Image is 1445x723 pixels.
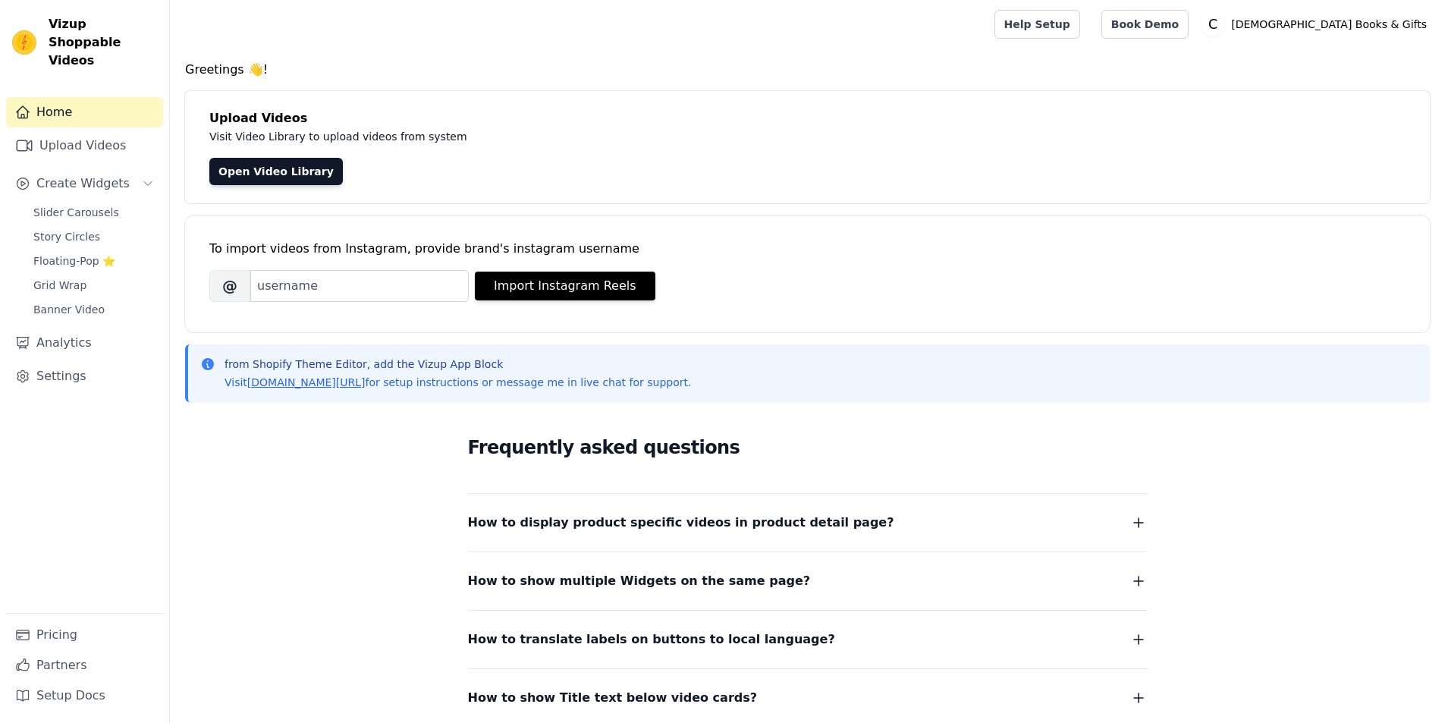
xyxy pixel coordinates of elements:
[33,229,100,244] span: Story Circles
[468,512,1148,533] button: How to display product specific videos in product detail page?
[6,650,163,681] a: Partners
[468,571,1148,592] button: How to show multiple Widgets on the same page?
[24,202,163,223] a: Slider Carousels
[33,205,119,220] span: Slider Carousels
[6,97,163,127] a: Home
[1101,10,1189,39] a: Book Demo
[1208,17,1217,32] text: C
[24,226,163,247] a: Story Circles
[468,687,758,709] span: How to show Title text below video cards?
[209,158,343,185] a: Open Video Library
[6,681,163,711] a: Setup Docs
[247,376,366,388] a: [DOMAIN_NAME][URL]
[468,432,1148,463] h2: Frequently asked questions
[33,253,115,269] span: Floating-Pop ⭐
[468,512,894,533] span: How to display product specific videos in product detail page?
[475,272,655,300] button: Import Instagram Reels
[33,302,105,317] span: Banner Video
[33,278,86,293] span: Grid Wrap
[24,275,163,296] a: Grid Wrap
[468,629,835,650] span: How to translate labels on buttons to local language?
[12,30,36,55] img: Vizup
[24,250,163,272] a: Floating-Pop ⭐
[209,240,1406,258] div: To import videos from Instagram, provide brand's instagram username
[209,270,250,302] span: @
[209,109,1406,127] h4: Upload Videos
[468,687,1148,709] button: How to show Title text below video cards?
[6,328,163,358] a: Analytics
[994,10,1080,39] a: Help Setup
[209,127,889,146] p: Visit Video Library to upload videos from system
[225,357,691,372] p: from Shopify Theme Editor, add the Vizup App Block
[1225,11,1433,38] p: [DEMOGRAPHIC_DATA] Books & Gifts
[468,629,1148,650] button: How to translate labels on buttons to local language?
[36,174,130,193] span: Create Widgets
[6,620,163,650] a: Pricing
[250,270,469,302] input: username
[1201,11,1433,38] button: C [DEMOGRAPHIC_DATA] Books & Gifts
[225,375,691,390] p: Visit for setup instructions or message me in live chat for support.
[185,61,1430,79] h4: Greetings 👋!
[6,130,163,161] a: Upload Videos
[6,168,163,199] button: Create Widgets
[468,571,811,592] span: How to show multiple Widgets on the same page?
[49,15,157,70] span: Vizup Shoppable Videos
[6,361,163,391] a: Settings
[24,299,163,320] a: Banner Video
